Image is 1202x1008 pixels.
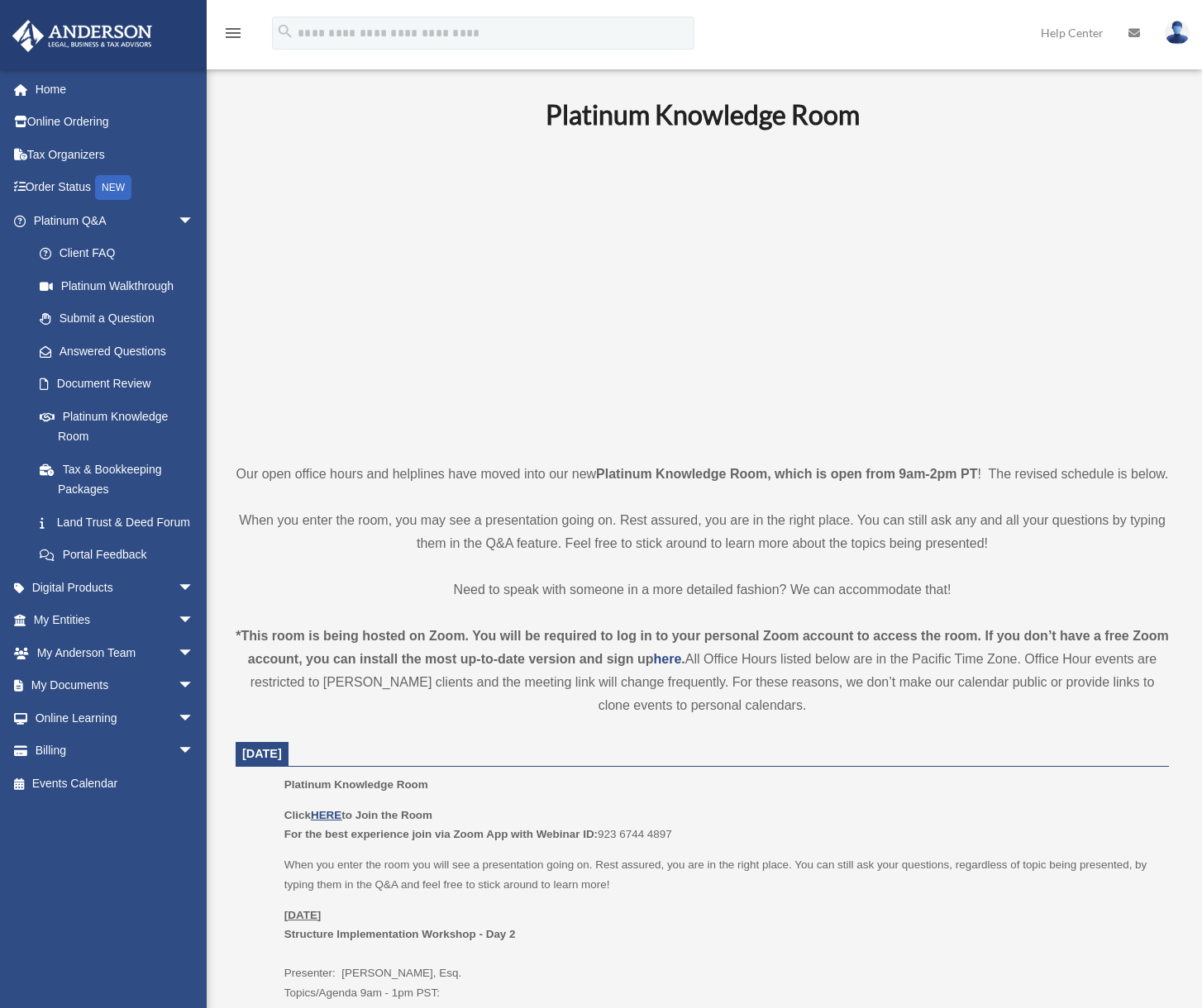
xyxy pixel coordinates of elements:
b: Click to Join the Room [284,809,432,821]
a: Answered Questions [23,335,219,368]
span: Platinum Knowledge Room [284,778,428,791]
i: search [276,22,294,40]
a: Events Calendar [12,767,219,800]
div: All Office Hours listed below are in the Pacific Time Zone. Office Hour events are restricted to ... [236,625,1169,717]
span: arrow_drop_down [178,735,211,768]
b: Structure Implementation Workshop - Day 2 [284,928,516,940]
a: My Documentsarrow_drop_down [12,669,219,702]
a: Online Learningarrow_drop_down [12,701,219,735]
strong: *This room is being hosted on Zoom. You will be required to log in to your personal Zoom account ... [236,629,1168,666]
b: For the best experience join via Zoom App with Webinar ID: [284,828,598,840]
a: menu [223,29,243,43]
a: here [654,652,682,666]
p: When you enter the room, you may see a presentation going on. Rest assured, you are in the right ... [236,509,1169,555]
i: menu [223,23,243,43]
a: Portal Feedback [23,539,219,572]
span: arrow_drop_down [178,604,211,638]
a: Document Review [23,368,219,401]
a: Tax & Bookkeeping Packages [23,453,219,506]
a: Submit a Question [23,302,219,335]
span: arrow_drop_down [178,669,211,703]
strong: . [681,652,684,666]
a: Platinum Q&Aarrow_drop_down [12,204,219,237]
a: HERE [311,809,341,821]
strong: Platinum Knowledge Room, which is open from 9am-2pm PT [596,467,977,481]
a: Digital Productsarrow_drop_down [12,571,219,604]
span: arrow_drop_down [178,701,211,735]
p: Presenter: [PERSON_NAME], Esq. Topics/Agenda 9am - 1pm PST: [284,906,1157,1003]
span: arrow_drop_down [178,204,211,238]
a: Platinum Walkthrough [23,269,219,302]
a: Land Trust & Deed Forum [23,506,219,539]
span: arrow_drop_down [178,636,211,670]
a: Client FAQ [23,237,219,270]
p: 923 6744 4897 [284,806,1157,844]
p: Our open office hours and helplines have moved into our new ! The revised schedule is below. [236,463,1169,486]
p: When you enter the room you will see a presentation going on. Rest assured, you are in the right ... [284,855,1157,894]
u: [DATE] [284,909,322,921]
b: Platinum Knowledge Room [546,98,860,131]
p: Need to speak with someone in a more detailed fashion? We can accommodate that! [236,578,1169,601]
img: Anderson Advisors Platinum Portal [7,20,157,52]
div: NEW [95,175,131,200]
a: Tax Organizers [12,138,219,171]
iframe: 231110_Toby_KnowledgeRoom [455,153,951,432]
a: My Entitiesarrow_drop_down [12,604,219,637]
a: Home [12,73,219,106]
a: Platinum Knowledge Room [23,400,211,453]
img: User Pic [1165,21,1190,45]
a: Billingarrow_drop_down [12,735,219,768]
span: arrow_drop_down [178,571,211,605]
span: [DATE] [242,747,282,760]
a: Order StatusNEW [12,171,219,205]
a: Online Ordering [12,106,219,139]
a: My Anderson Teamarrow_drop_down [12,636,219,669]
